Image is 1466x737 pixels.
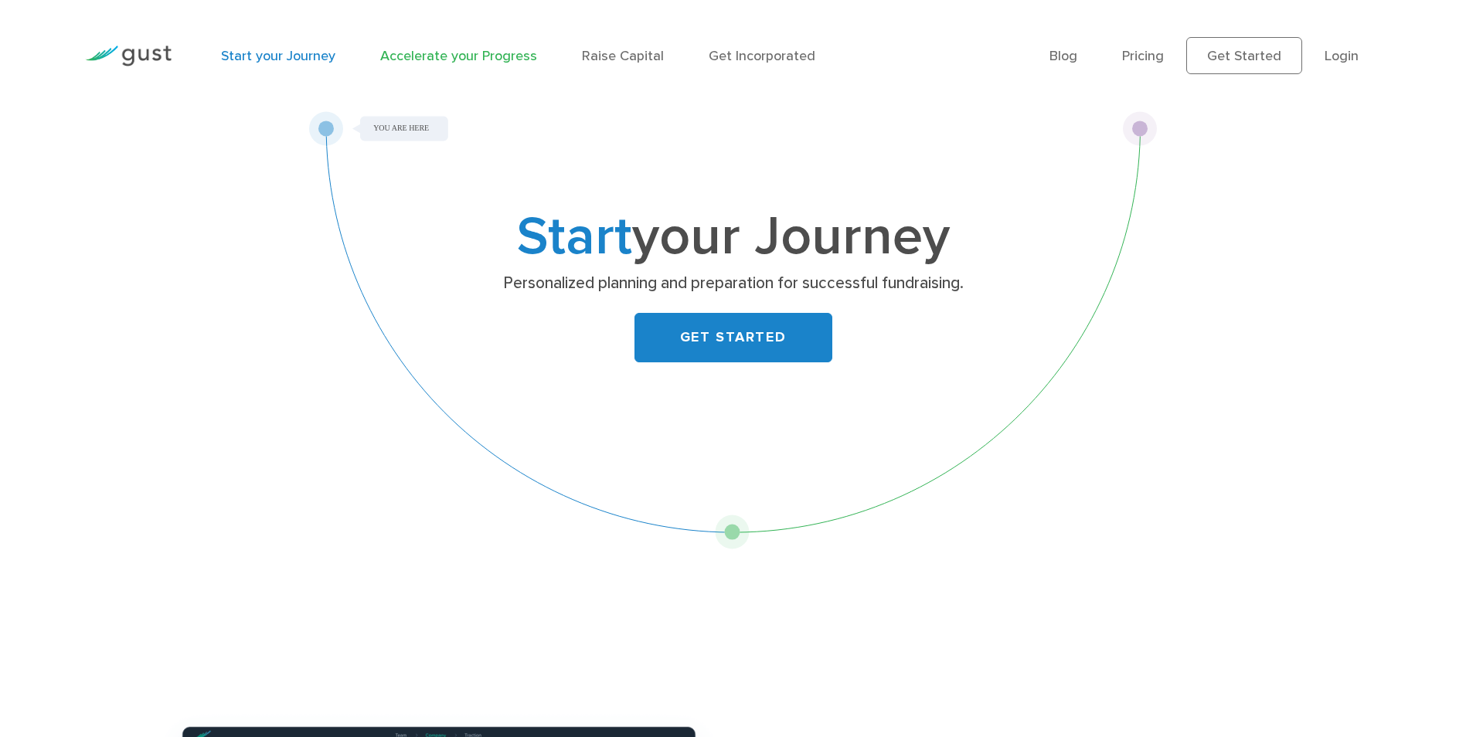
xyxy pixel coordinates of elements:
[634,313,832,362] a: GET STARTED
[1049,48,1077,64] a: Blog
[221,48,335,64] a: Start your Journey
[582,48,664,64] a: Raise Capital
[1122,48,1164,64] a: Pricing
[428,212,1039,262] h1: your Journey
[85,46,172,66] img: Gust Logo
[1325,48,1359,64] a: Login
[709,48,815,64] a: Get Incorporated
[380,48,537,64] a: Accelerate your Progress
[434,273,1032,294] p: Personalized planning and preparation for successful fundraising.
[1186,37,1302,74] a: Get Started
[517,204,632,269] span: Start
